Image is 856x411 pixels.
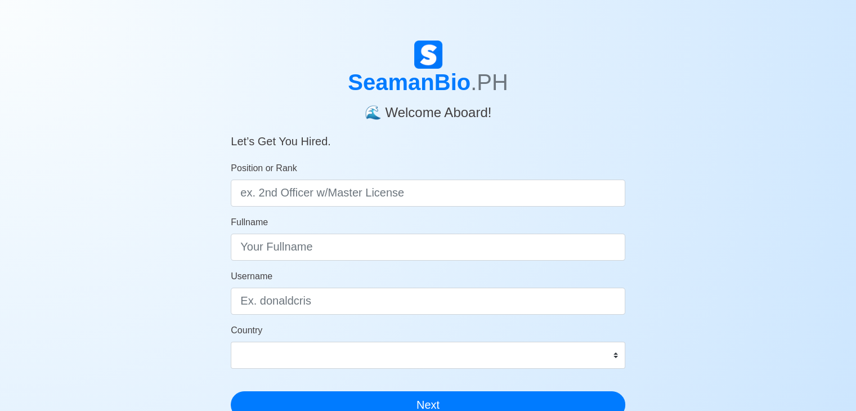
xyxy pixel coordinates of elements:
span: Username [231,271,272,281]
h1: SeamanBio [231,69,625,96]
label: Country [231,324,262,337]
input: Ex. donaldcris [231,288,625,315]
h5: Let’s Get You Hired. [231,121,625,148]
span: Fullname [231,217,268,227]
img: Logo [414,41,442,69]
input: ex. 2nd Officer w/Master License [231,180,625,207]
input: Your Fullname [231,234,625,261]
span: Position or Rank [231,163,297,173]
h4: 🌊 Welcome Aboard! [231,96,625,121]
span: .PH [470,70,508,95]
